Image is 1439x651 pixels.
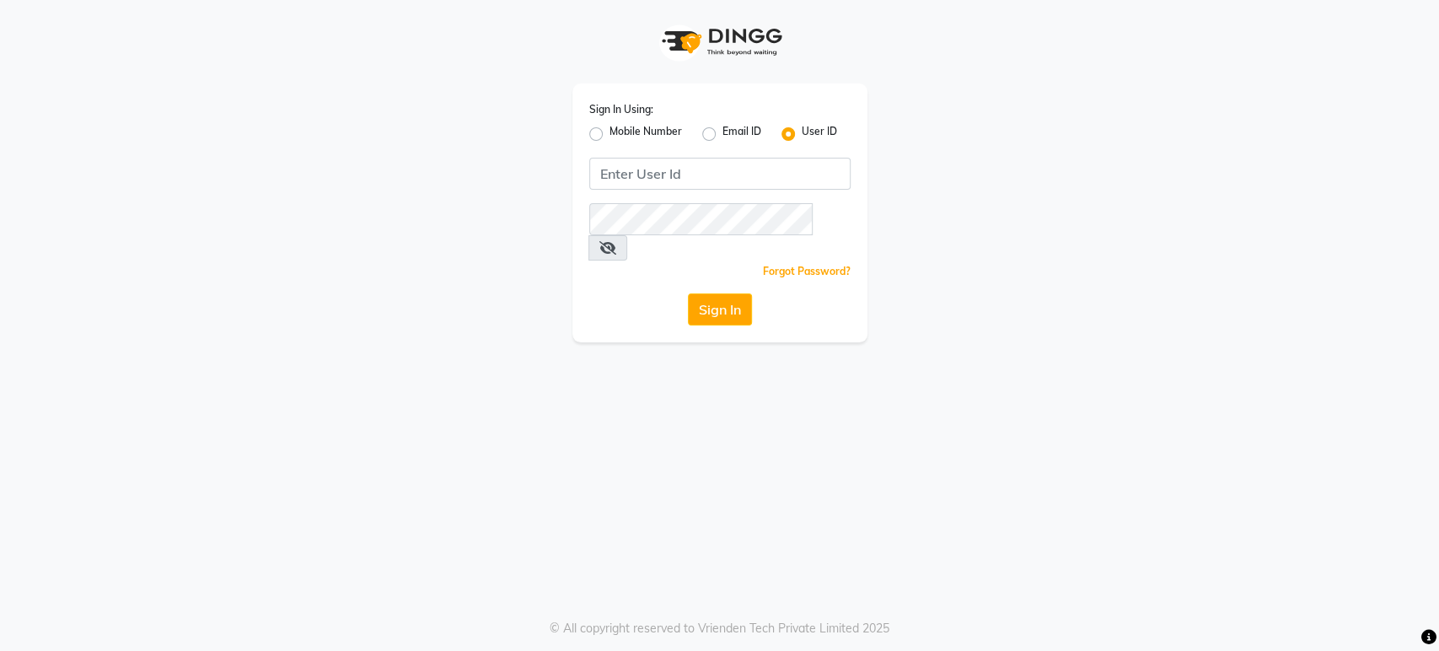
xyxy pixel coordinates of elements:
a: Forgot Password? [763,265,851,277]
label: Email ID [722,124,761,144]
label: Sign In Using: [589,102,653,117]
button: Sign In [688,293,752,325]
input: Username [589,203,813,235]
img: logo1.svg [652,17,787,67]
input: Username [589,158,851,190]
label: User ID [802,124,837,144]
label: Mobile Number [609,124,682,144]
